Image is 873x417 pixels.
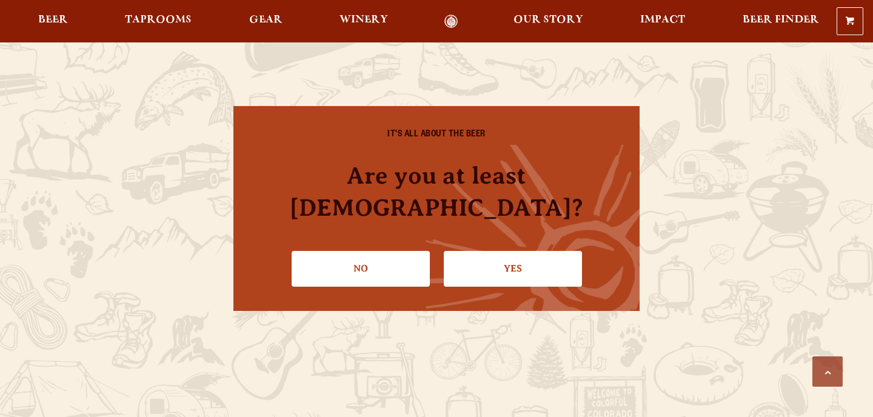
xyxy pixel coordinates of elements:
a: Impact [632,15,693,28]
span: Gear [249,15,283,25]
span: Winery [339,15,388,25]
span: Our Story [513,15,583,25]
a: Winery [332,15,396,28]
a: Confirm I'm 21 or older [444,251,582,286]
a: Beer Finder [735,15,827,28]
span: Beer [38,15,68,25]
a: Odell Home [429,15,474,28]
span: Beer Finder [743,15,819,25]
a: No [292,251,430,286]
a: Taprooms [117,15,199,28]
h6: IT'S ALL ABOUT THE BEER [258,130,615,141]
span: Taprooms [125,15,192,25]
a: Our Story [506,15,591,28]
a: Gear [241,15,290,28]
a: Scroll to top [812,356,843,387]
a: Beer [30,15,76,28]
span: Impact [640,15,685,25]
h4: Are you at least [DEMOGRAPHIC_DATA]? [258,159,615,224]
